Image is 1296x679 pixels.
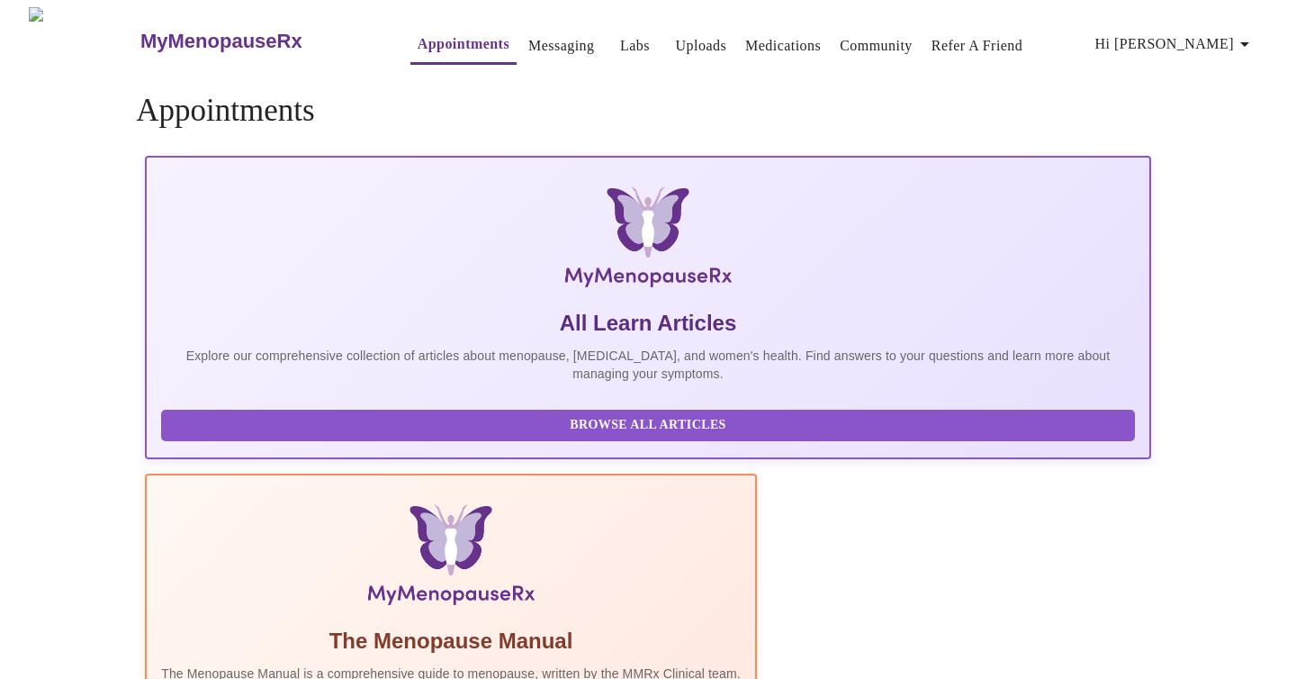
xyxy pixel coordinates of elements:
[607,28,664,64] button: Labs
[253,504,648,612] img: Menopause Manual
[521,28,601,64] button: Messaging
[620,33,650,59] a: Labs
[161,347,1135,383] p: Explore our comprehensive collection of articles about menopause, [MEDICAL_DATA], and women's hea...
[29,7,138,75] img: MyMenopauseRx Logo
[410,26,517,65] button: Appointments
[418,32,509,57] a: Appointments
[136,93,1160,129] h4: Appointments
[738,28,828,64] button: Medications
[528,33,594,59] a: Messaging
[312,186,984,294] img: MyMenopauseRx Logo
[161,410,1135,441] button: Browse All Articles
[161,627,741,656] h5: The Menopause Manual
[1095,32,1255,57] span: Hi [PERSON_NAME]
[161,416,1139,431] a: Browse All Articles
[840,33,913,59] a: Community
[832,28,920,64] button: Community
[669,28,734,64] button: Uploads
[924,28,1030,64] button: Refer a Friend
[179,414,1117,437] span: Browse All Articles
[1088,26,1263,62] button: Hi [PERSON_NAME]
[676,33,727,59] a: Uploads
[140,30,302,53] h3: MyMenopauseRx
[745,33,821,59] a: Medications
[161,309,1135,338] h5: All Learn Articles
[931,33,1023,59] a: Refer a Friend
[138,10,373,73] a: MyMenopauseRx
